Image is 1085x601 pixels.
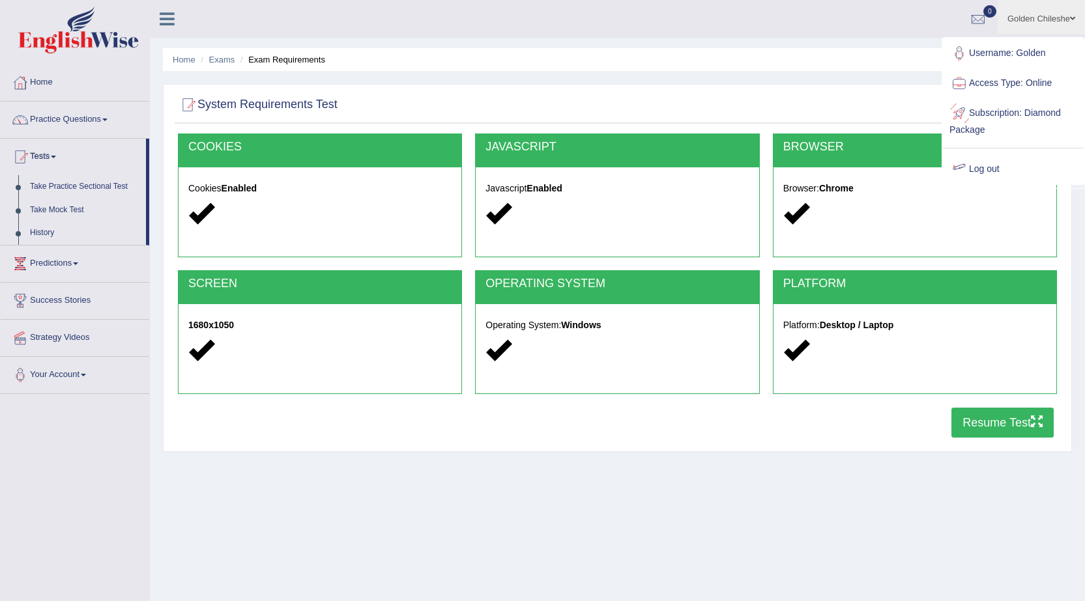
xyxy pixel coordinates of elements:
h5: Cookies [188,184,452,193]
a: Tests [1,139,146,171]
a: Log out [943,154,1084,184]
h2: System Requirements Test [178,95,338,115]
button: Resume Test [951,408,1054,438]
a: Success Stories [1,283,149,315]
strong: Windows [561,320,601,330]
a: Strategy Videos [1,320,149,352]
strong: Enabled [222,183,257,193]
strong: 1680x1050 [188,320,234,330]
a: Practice Questions [1,102,149,134]
h2: OPERATING SYSTEM [485,277,749,290]
a: Predictions [1,245,149,278]
h2: PLATFORM [783,277,1047,290]
a: Exams [209,55,235,64]
a: History [24,221,146,245]
strong: Enabled [527,183,562,193]
strong: Chrome [819,183,854,193]
li: Exam Requirements [237,53,325,66]
a: Home [173,55,195,64]
a: Take Mock Test [24,199,146,222]
a: Subscription: Diamond Package [943,98,1084,142]
a: Take Practice Sectional Test [24,175,146,199]
strong: Desktop / Laptop [820,320,894,330]
h5: Javascript [485,184,749,193]
h5: Operating System: [485,320,749,330]
h5: Browser: [783,184,1047,193]
h2: SCREEN [188,277,452,290]
h2: COOKIES [188,141,452,154]
a: Username: Golden [943,38,1084,68]
h2: BROWSER [783,141,1047,154]
a: Access Type: Online [943,68,1084,98]
a: Home [1,64,149,97]
a: Your Account [1,357,149,389]
h5: Platform: [783,320,1047,330]
h2: JAVASCRIPT [485,141,749,154]
span: 0 [983,5,996,18]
